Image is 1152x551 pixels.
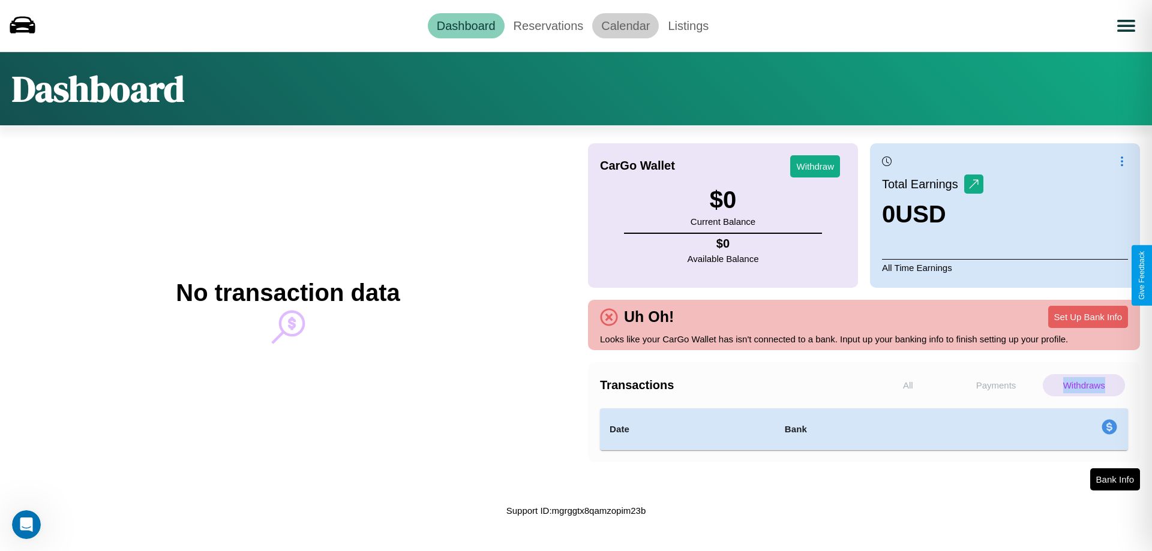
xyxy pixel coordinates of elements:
h3: 0 USD [882,201,983,228]
div: Give Feedback [1138,251,1146,300]
button: Set Up Bank Info [1048,306,1128,328]
h4: Date [610,422,766,436]
h4: Uh Oh! [618,308,680,326]
h4: Transactions [600,378,864,392]
a: Calendar [592,13,659,38]
a: Reservations [505,13,593,38]
p: All Time Earnings [882,259,1128,276]
p: All [867,374,949,396]
h4: Bank [785,422,952,436]
h4: CarGo Wallet [600,159,675,173]
iframe: Intercom live chat [12,510,41,539]
a: Listings [659,13,718,38]
p: Available Balance [688,251,759,267]
h1: Dashboard [12,64,184,113]
p: Current Balance [691,213,755,230]
button: Withdraw [790,155,840,177]
p: Total Earnings [882,173,964,195]
p: Looks like your CarGo Wallet has isn't connected to a bank. Input up your banking info to finish ... [600,331,1128,347]
p: Withdraws [1043,374,1125,396]
a: Dashboard [428,13,505,38]
button: Open menu [1109,9,1143,43]
h2: No transaction data [176,279,400,306]
button: Bank Info [1090,468,1140,490]
p: Support ID: mgrggtx8qamzopim23b [506,502,646,519]
table: simple table [600,408,1128,450]
h4: $ 0 [688,237,759,251]
h3: $ 0 [691,186,755,213]
p: Payments [955,374,1037,396]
